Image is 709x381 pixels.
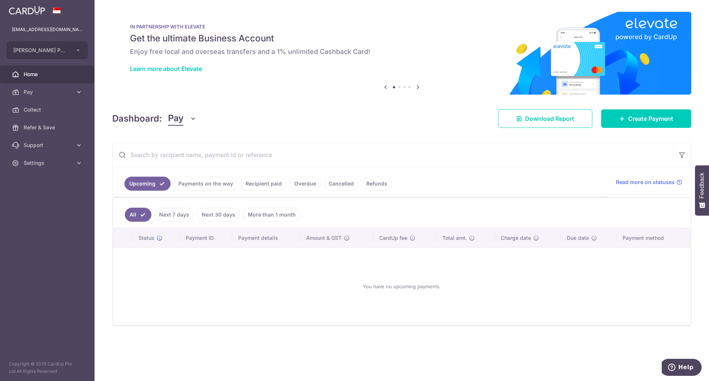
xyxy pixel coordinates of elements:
a: Next 30 days [197,208,240,222]
span: Pay [24,88,72,96]
span: Create Payment [628,114,673,123]
span: Refer & Save [24,124,72,131]
a: Refunds [362,177,392,191]
span: Support [24,142,72,149]
th: Payment details [232,228,300,248]
img: CardUp [9,6,45,15]
span: Charge date [501,234,531,242]
a: Download Report [498,109,592,128]
a: Create Payment [601,109,691,128]
iframe: Opens a widget where you can find more information [662,359,702,377]
a: More than 1 month [243,208,301,222]
div: You have no upcoming payments. [122,254,682,319]
a: Recipient paid [241,177,287,191]
a: Payments on the way [174,177,238,191]
span: Read more on statuses [616,178,675,186]
span: Download Report [525,114,574,123]
a: Read more on statuses [616,178,682,186]
h4: Dashboard: [112,112,162,125]
span: Home [24,71,72,78]
a: Upcoming [124,177,171,191]
p: IN PARTNERSHIP WITH ELEVATE [130,24,674,30]
img: Renovation banner [112,12,691,95]
button: [PERSON_NAME] PTE. LTD. [7,41,88,59]
span: Collect [24,106,72,113]
a: Overdue [290,177,321,191]
span: Pay [168,112,184,126]
h6: Enjoy free local and overseas transfers and a 1% unlimited Cashback Card! [130,47,674,56]
span: Total amt. [442,234,467,242]
th: Payment method [617,228,691,248]
a: Learn more about Elevate [130,65,202,72]
span: [PERSON_NAME] PTE. LTD. [13,47,68,54]
a: All [125,208,151,222]
span: Due date [567,234,589,242]
p: [EMAIL_ADDRESS][DOMAIN_NAME] [12,26,83,33]
th: Payment ID [180,228,232,248]
h5: Get the ultimate Business Account [130,33,674,44]
span: Feedback [699,173,705,198]
button: Feedback - Show survey [695,165,709,215]
span: Settings [24,159,72,167]
span: Status [138,234,154,242]
input: Search by recipient name, payment id or reference [113,143,673,167]
a: Cancelled [324,177,359,191]
span: CardUp fee [379,234,407,242]
span: Amount & GST [306,234,342,242]
button: Pay [168,112,196,126]
a: Next 7 days [154,208,194,222]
